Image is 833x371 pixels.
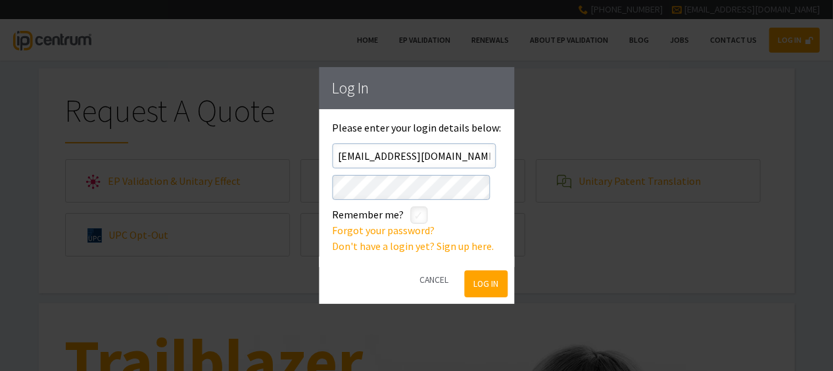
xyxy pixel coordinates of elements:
label: Remember me? [332,207,404,222]
div: Please enter your login details below: [332,122,501,254]
button: Log In [465,270,508,297]
a: Forgot your password? [332,224,435,237]
input: Email [332,143,496,168]
button: Cancel [411,264,458,297]
a: Don't have a login yet? Sign up here. [332,239,494,253]
h1: Log In [332,80,501,96]
label: styled-checkbox [410,207,427,224]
